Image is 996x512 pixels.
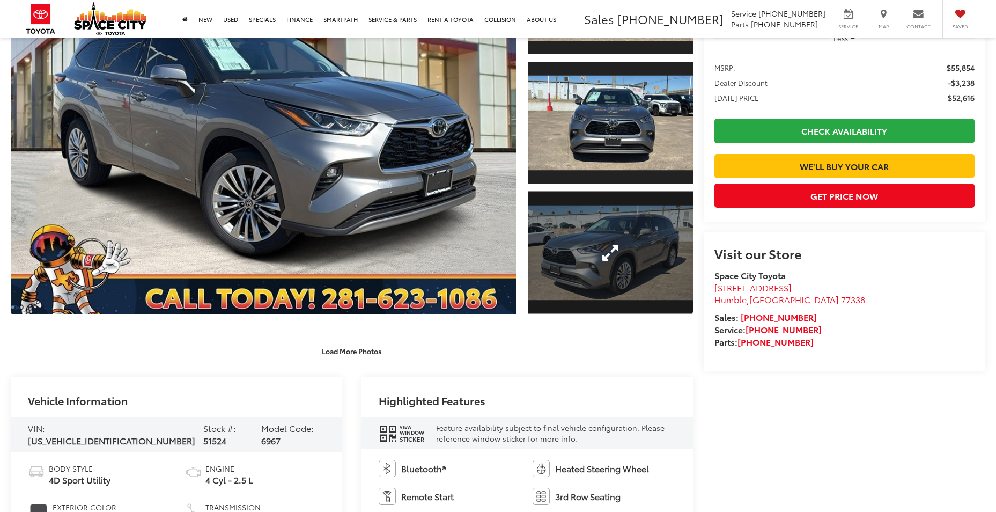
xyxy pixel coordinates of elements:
span: Window [400,430,424,436]
strong: Parts: [714,335,814,348]
span: Bluetooth® [401,463,446,475]
span: [GEOGRAPHIC_DATA] [749,293,839,305]
span: Remote Start [401,491,454,503]
h2: Highlighted Features [379,394,485,406]
span: MSRP: [714,62,735,73]
span: 6967 [261,434,281,447]
span: [PHONE_NUMBER] [617,10,724,27]
span: [PHONE_NUMBER] [758,8,825,19]
span: Humble [714,293,747,305]
span: Heated Steering Wheel [555,463,649,475]
a: [STREET_ADDRESS] Humble,[GEOGRAPHIC_DATA] 77338 [714,281,865,306]
span: -$3,238 [948,77,975,88]
span: [DATE] PRICE [714,92,759,103]
img: Space City Toyota [74,2,146,35]
span: Saved [948,23,972,30]
span: Feature availability subject to final vehicle configuration. Please reference window sticker for ... [436,422,665,444]
button: Less [829,28,861,48]
span: Service [836,23,860,30]
span: , [714,293,865,305]
img: Bluetooth® [379,460,396,477]
span: Sales [584,10,614,27]
span: Model Code: [261,422,314,434]
img: Heated Steering Wheel [533,460,550,477]
span: Engine [205,463,253,474]
span: $52,616 [948,92,975,103]
img: Remote Start [379,488,396,505]
span: Service [731,8,756,19]
span: 4D Sport Utility [49,474,110,486]
a: [PHONE_NUMBER] [741,311,817,323]
span: Stock #: [203,422,236,434]
a: We'll Buy Your Car [714,154,975,178]
span: 4 Cyl - 2.5 L [205,474,253,486]
span: Dealer Discount [714,77,768,88]
span: 77338 [841,293,865,305]
span: Sales: [714,311,739,323]
h2: Visit our Store [714,246,975,260]
span: $55,854 [947,62,975,73]
div: window sticker [379,424,425,443]
button: Get Price Now [714,184,975,208]
span: 51524 [203,434,226,447]
a: [PHONE_NUMBER] [737,335,814,348]
a: Expand Photo 3 [528,191,692,314]
h2: Vehicle Information [28,394,128,406]
span: View [400,424,424,430]
span: Sticker [400,436,424,442]
img: 3rd Row Seating [533,488,550,505]
span: VIN: [28,422,45,434]
span: Less [833,33,848,43]
span: Map [872,23,895,30]
strong: Space City Toyota [714,269,786,281]
strong: Service: [714,323,822,335]
span: [STREET_ADDRESS] [714,281,792,294]
span: Parts [731,19,749,30]
img: 2025 Toyota Highlander Hybrid Platinum [526,76,695,170]
button: Load More Photos [314,342,389,361]
span: Contact [906,23,931,30]
a: [PHONE_NUMBER] [746,323,822,335]
span: 3rd Row Seating [555,491,621,503]
span: [US_VEHICLE_IDENTIFICATION_NUMBER] [28,434,195,447]
a: Check Availability [714,119,975,143]
span: [PHONE_NUMBER] [751,19,818,30]
a: Expand Photo 2 [528,61,692,185]
span: Body Style [49,463,110,474]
